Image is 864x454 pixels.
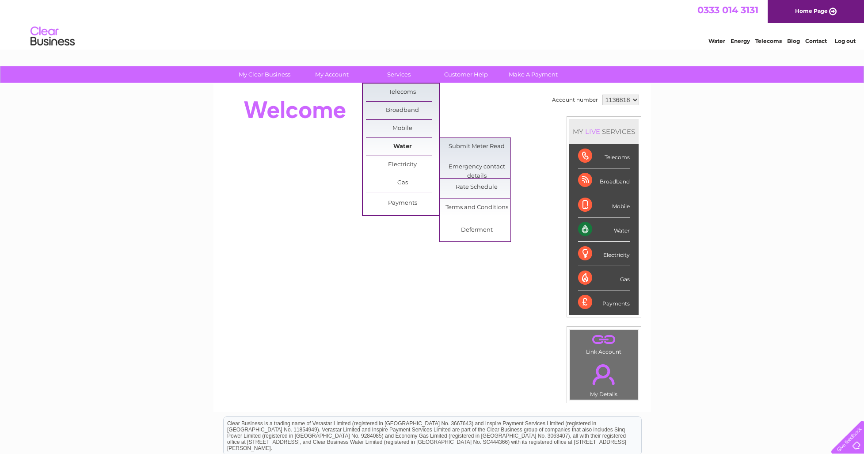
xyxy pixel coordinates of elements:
div: Water [578,217,630,242]
a: Electricity [366,156,439,174]
a: 0333 014 3131 [697,4,758,15]
a: Blog [787,38,800,44]
div: Clear Business is a trading name of Verastar Limited (registered in [GEOGRAPHIC_DATA] No. 3667643... [224,5,641,43]
div: Payments [578,290,630,314]
a: Contact [805,38,827,44]
a: My Account [295,66,368,83]
a: . [572,332,636,347]
div: Telecoms [578,144,630,168]
a: Telecoms [366,84,439,101]
a: Submit Meter Read [440,138,513,156]
td: My Details [570,357,638,400]
a: Log out [835,38,856,44]
a: . [572,359,636,390]
div: Electricity [578,242,630,266]
a: Mobile [366,120,439,137]
a: Broadband [366,102,439,119]
a: Payments [366,195,439,212]
a: Customer Help [430,66,502,83]
a: Deferment [440,221,513,239]
a: Water [366,138,439,156]
td: Account number [550,92,600,107]
a: Services [362,66,435,83]
a: Rate Schedule [440,179,513,196]
div: LIVE [583,127,602,136]
a: Make A Payment [497,66,570,83]
a: Emergency contact details [440,158,513,176]
div: Gas [578,266,630,290]
a: Telecoms [755,38,782,44]
td: Link Account [570,329,638,357]
div: MY SERVICES [569,119,639,144]
div: Mobile [578,193,630,217]
a: My Clear Business [228,66,301,83]
a: Energy [731,38,750,44]
a: Gas [366,174,439,192]
div: Broadband [578,168,630,193]
a: Water [708,38,725,44]
img: logo.png [30,23,75,50]
a: Terms and Conditions [440,199,513,217]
